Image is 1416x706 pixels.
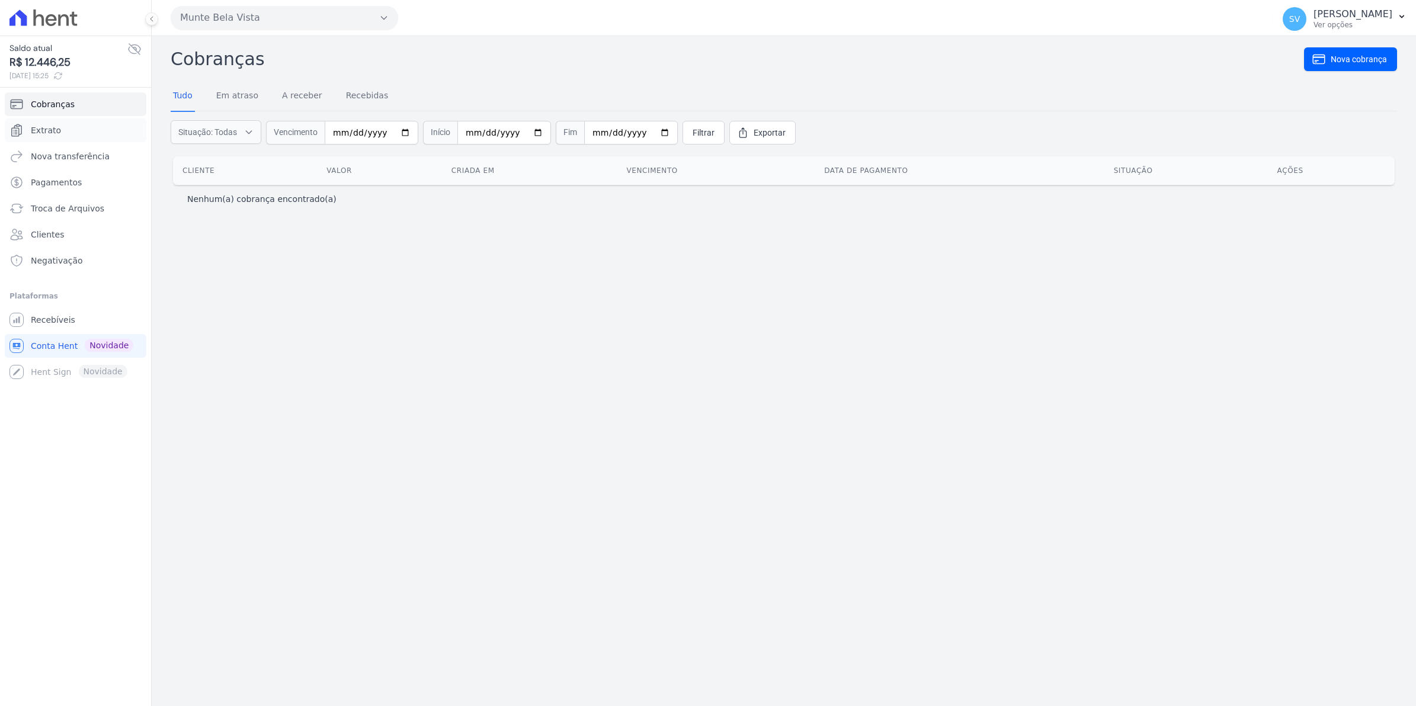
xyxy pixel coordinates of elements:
a: Tudo [171,81,195,112]
span: [DATE] 15:25 [9,70,127,81]
span: Saldo atual [9,42,127,54]
a: Recebidas [344,81,391,112]
span: Vencimento [266,121,325,145]
th: Ações [1268,156,1395,185]
a: Troca de Arquivos [5,197,146,220]
th: Cliente [173,156,317,185]
span: Nova transferência [31,150,110,162]
span: Fim [556,121,584,145]
p: Nenhum(a) cobrança encontrado(a) [187,193,337,205]
a: Nova cobrança [1304,47,1397,71]
th: Vencimento [617,156,815,185]
span: Filtrar [693,127,715,139]
span: Recebíveis [31,314,75,326]
th: Valor [317,156,442,185]
div: Plataformas [9,289,142,303]
span: Clientes [31,229,64,240]
span: Cobranças [31,98,75,110]
button: Situação: Todas [171,120,261,144]
button: Munte Bela Vista [171,6,398,30]
a: Exportar [729,121,796,145]
p: [PERSON_NAME] [1314,8,1392,20]
a: Conta Hent Novidade [5,334,146,358]
span: R$ 12.446,25 [9,54,127,70]
a: Pagamentos [5,171,146,194]
span: Início [423,121,457,145]
span: Conta Hent [31,340,78,352]
th: Situação [1104,156,1268,185]
a: Extrato [5,118,146,142]
span: Exportar [754,127,786,139]
span: Nova cobrança [1331,53,1387,65]
p: Ver opções [1314,20,1392,30]
a: Recebíveis [5,308,146,332]
nav: Sidebar [9,92,142,384]
span: Pagamentos [31,176,82,188]
a: Negativação [5,249,146,272]
th: Data de pagamento [815,156,1104,185]
a: Em atraso [214,81,261,112]
a: Clientes [5,223,146,246]
a: Filtrar [683,121,725,145]
span: Troca de Arquivos [31,203,104,214]
span: Extrato [31,124,61,136]
a: A receber [280,81,325,112]
a: Nova transferência [5,145,146,168]
button: SV [PERSON_NAME] Ver opções [1273,2,1416,36]
span: Novidade [85,339,133,352]
a: Cobranças [5,92,146,116]
th: Criada em [442,156,617,185]
span: SV [1289,15,1300,23]
h2: Cobranças [171,46,1304,72]
span: Situação: Todas [178,126,237,138]
span: Negativação [31,255,83,267]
